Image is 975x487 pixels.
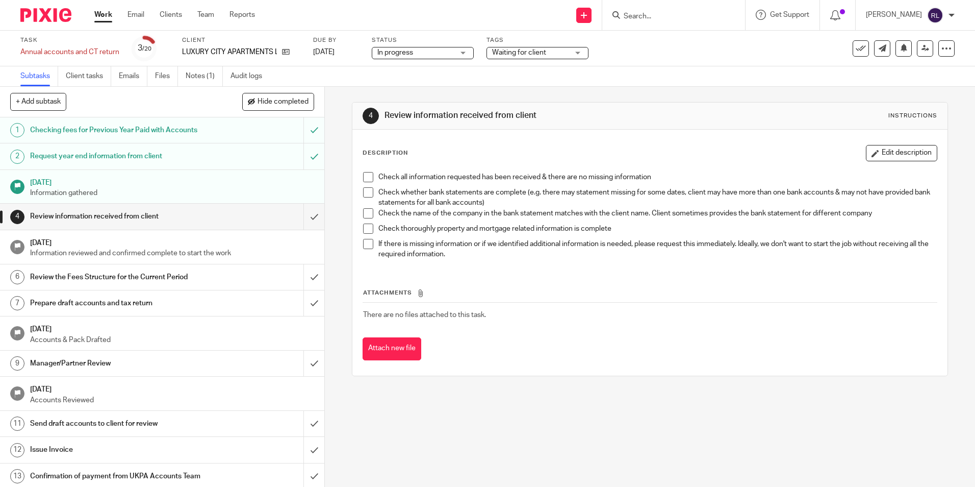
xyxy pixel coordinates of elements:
[30,469,206,484] h1: Confirmation of payment from UKPA Accounts Team
[313,48,335,56] span: [DATE]
[303,437,324,462] div: Mark as done
[372,36,474,44] label: Status
[30,188,315,198] p: Information gathered
[363,311,486,319] span: There are no files attached to this task.
[384,110,672,121] h1: Review information received from client
[866,145,937,161] button: Edit description
[378,172,936,182] p: Check all information requested has been received & there are no missing information
[242,93,314,110] button: Hide completed
[363,108,379,124] div: 4
[303,290,324,316] div: Mark as done
[378,239,936,260] p: If there is missing information or if we identified additional information is needed, please requ...
[30,209,206,224] h1: Review information received from client
[20,66,58,86] a: Subtasks
[30,335,315,345] p: Accounts & Pack Drafted
[20,47,119,57] div: Annual accounts and CT return
[486,36,588,44] label: Tags
[30,235,315,248] h1: [DATE]
[182,36,300,44] label: Client
[20,8,71,22] img: Pixie
[10,417,24,431] div: 11
[378,224,936,234] p: Check thoroughly property and mortgage related information is complete
[138,42,151,54] div: 3
[363,290,412,296] span: Attachments
[895,40,912,57] button: Snooze task
[10,469,24,483] div: 13
[66,66,111,86] a: Client tasks
[30,296,206,311] h1: Prepare draft accounts and tax return
[10,150,24,164] div: 2
[10,443,24,457] div: 12
[10,270,24,284] div: 6
[160,10,182,20] a: Clients
[186,66,223,86] a: Notes (1)
[363,337,421,360] button: Attach new file
[30,175,315,188] h1: [DATE]
[917,40,933,57] a: Reassign task
[94,10,112,20] a: Work
[303,351,324,376] div: Mark as done
[127,10,144,20] a: Email
[30,123,206,138] h1: Checking fees for Previous Year Paid with Accounts
[378,187,936,208] p: Check whether bank statements are complete (e.g. there may statement missing for some dates, clie...
[303,411,324,436] div: Mark as done
[10,356,24,371] div: 9
[119,66,147,86] a: Emails
[30,416,206,431] h1: Send draft accounts to client for review
[155,66,178,86] a: Files
[30,356,206,371] h1: Manager/Partner Review
[30,149,206,164] h1: Request year end information from client
[10,123,24,137] div: 1
[30,395,315,405] p: Accounts Reviewed
[10,210,24,224] div: 4
[10,93,66,110] button: + Add subtask
[303,264,324,290] div: Mark as done
[377,49,413,56] span: In progress
[182,47,277,57] p: LUXURY CITY APARTMENTS LTD
[197,10,214,20] a: Team
[866,10,922,20] p: [PERSON_NAME]
[623,12,714,21] input: Search
[303,117,324,143] div: Mark as to do
[313,36,359,44] label: Due by
[30,270,206,285] h1: Review the Fees Structure for the Current Period
[927,7,943,23] img: svg%3E
[229,10,255,20] a: Reports
[142,46,151,52] small: /20
[10,296,24,310] div: 7
[230,66,270,86] a: Audit logs
[30,248,315,258] p: Information reviewed and confirmed complete to start the work
[378,208,936,218] p: Check the name of the company in the bank statement matches with the client name. Client sometime...
[30,382,315,395] h1: [DATE]
[258,98,309,106] span: Hide completed
[492,49,546,56] span: Waiting for client
[888,112,937,120] div: Instructions
[30,322,315,334] h1: [DATE]
[30,442,206,457] h1: Issue Invoice
[20,36,119,44] label: Task
[282,48,290,56] i: Open client page
[303,204,324,229] div: Mark as done
[363,149,408,157] p: Description
[770,11,809,18] span: Get Support
[874,40,890,57] a: Send new email to LUXURY CITY APARTMENTS LTD
[303,143,324,169] div: Mark as to do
